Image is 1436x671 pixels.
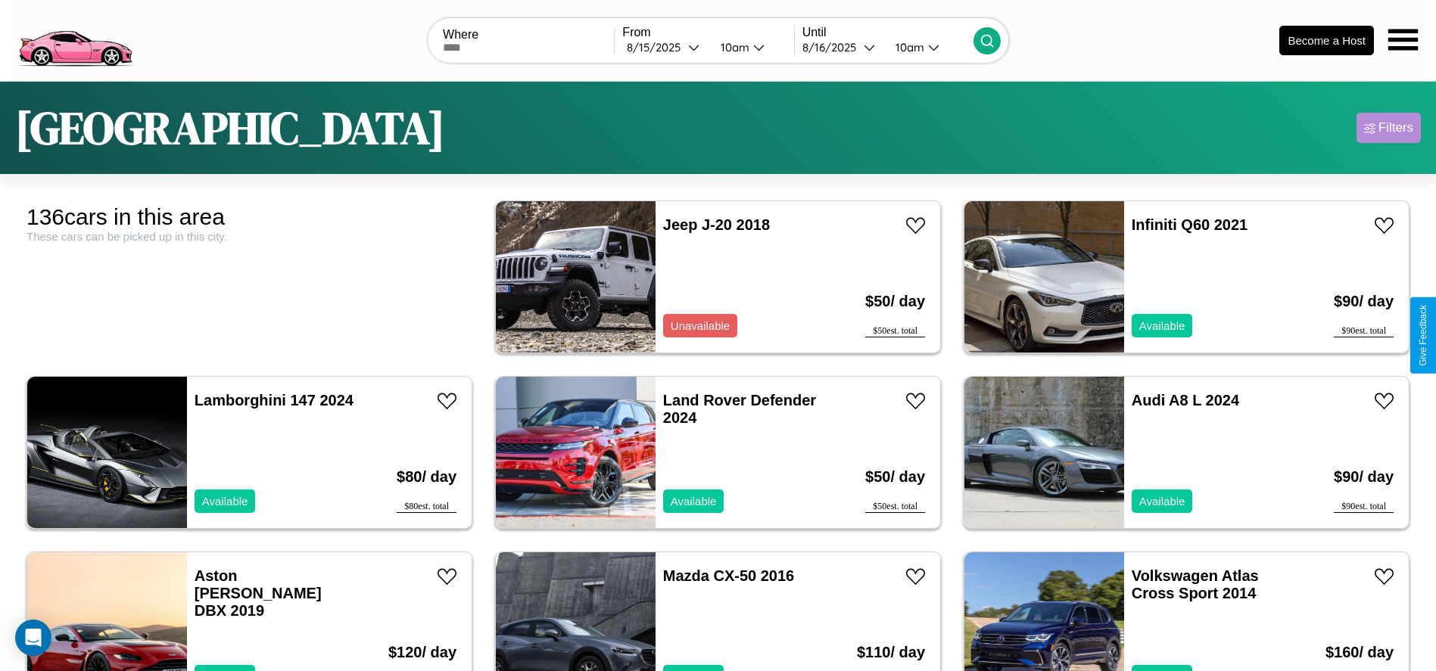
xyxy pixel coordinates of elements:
[1132,567,1259,601] a: Volkswagen Atlas Cross Sport 2014
[671,491,717,511] p: Available
[713,40,753,54] div: 10am
[1418,305,1428,366] div: Give Feedback
[11,8,139,70] img: logo
[1132,392,1239,409] a: Audi A8 L 2024
[195,567,322,619] a: Aston [PERSON_NAME] DBX 2019
[865,453,925,501] h3: $ 50 / day
[671,315,730,336] p: Unavailable
[195,392,354,409] a: Lamborghini 147 2024
[1378,120,1413,135] div: Filters
[622,26,793,39] label: From
[663,567,794,584] a: Mazda CX-50 2016
[627,40,688,54] div: 8 / 15 / 2025
[865,325,925,337] div: $ 50 est. total
[709,39,794,55] button: 10am
[1139,491,1185,511] p: Available
[1334,501,1394,513] div: $ 90 est. total
[15,620,51,656] div: Open Intercom Messenger
[802,40,864,54] div: 8 / 16 / 2025
[397,453,456,501] h3: $ 80 / day
[663,216,770,233] a: Jeep J-20 2018
[1334,453,1394,501] h3: $ 90 / day
[26,230,472,243] div: These cars can be picked up in this city.
[1334,325,1394,337] div: $ 90 est. total
[1279,26,1374,55] button: Become a Host
[888,40,928,54] div: 10am
[443,28,614,42] label: Where
[883,39,973,55] button: 10am
[26,204,472,230] div: 136 cars in this area
[663,392,816,426] a: Land Rover Defender 2024
[622,39,708,55] button: 8/15/2025
[865,278,925,325] h3: $ 50 / day
[1132,216,1248,233] a: Infiniti Q60 2021
[1334,278,1394,325] h3: $ 90 / day
[1139,315,1185,336] p: Available
[865,501,925,513] div: $ 50 est. total
[15,97,445,159] h1: [GEOGRAPHIC_DATA]
[802,26,973,39] label: Until
[1357,113,1421,143] button: Filters
[397,501,456,513] div: $ 80 est. total
[202,491,248,511] p: Available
